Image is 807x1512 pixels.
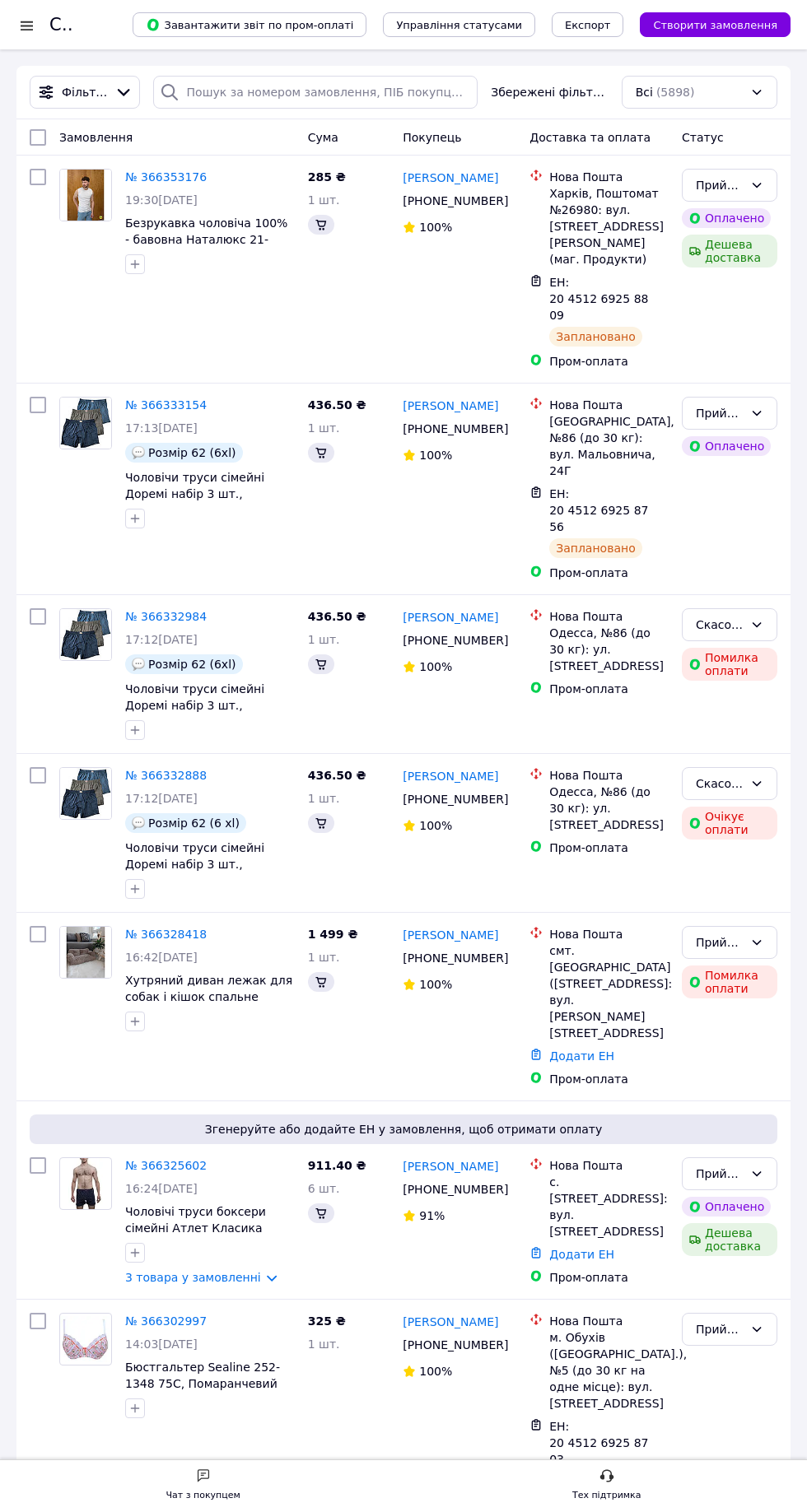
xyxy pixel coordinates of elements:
a: Чоловічи труси сімейні Доремі набір 3 шт., чоловічи труси Doremi. Труси сімейні чоловічи, чоловіч... [125,471,269,550]
img: Фото товару [60,768,111,819]
a: [PERSON_NAME] [403,170,498,186]
h1: Список замовлень [49,15,217,35]
div: Чат з покупцем [166,1487,240,1504]
div: Очікує оплати [682,807,777,840]
span: 1 шт. [308,193,340,207]
span: 17:12[DATE] [125,633,198,646]
span: Замовлення [59,131,133,144]
div: Тех підтримка [572,1487,641,1504]
span: Розмір 62 (6xl) [148,446,236,459]
div: Заплановано [549,538,642,558]
span: 436.50 ₴ [308,769,366,782]
span: 16:24[DATE] [125,1182,198,1195]
span: Експорт [565,19,611,31]
div: [PHONE_NUMBER] [399,788,504,811]
span: 100% [419,660,452,673]
div: Пром-оплата [549,565,669,581]
a: Створити замовлення [623,17,791,30]
span: 285 ₴ [308,170,346,184]
a: Бюстгальтер Sealine 252-1348 75C, Помаранчевий [125,1361,280,1390]
div: [PHONE_NUMBER] [399,417,504,440]
span: 100% [419,819,452,832]
div: [PHONE_NUMBER] [399,1178,504,1201]
span: Безрукавка чоловіча 100% - бавовна Наталюкс 21-1201 Білий, L [125,216,287,263]
button: Завантажити звіт по пром-оплаті [133,12,366,37]
span: Фільтри [62,84,108,100]
span: 436.50 ₴ [308,610,366,623]
button: Експорт [552,12,624,37]
div: Нова Пошта [549,608,669,625]
span: 1 499 ₴ [308,928,358,941]
div: Пром-оплата [549,840,669,856]
a: [PERSON_NAME] [403,768,498,784]
a: [PERSON_NAME] [403,1314,498,1330]
span: 1 шт. [308,633,340,646]
span: Розмір 62 (6xl) [148,658,236,671]
a: Фото товару [59,926,112,979]
div: Заплановано [549,327,642,347]
div: [PHONE_NUMBER] [399,1333,504,1356]
div: Скасовано [696,616,744,634]
div: Пром-оплата [549,1269,669,1286]
button: Управління статусами [383,12,535,37]
div: смт. [GEOGRAPHIC_DATA] ([STREET_ADDRESS]: вул. [PERSON_NAME][STREET_ADDRESS] [549,942,669,1041]
span: Створити замовлення [653,19,777,31]
img: Фото товару [60,170,111,221]
span: 16:42[DATE] [125,951,198,964]
div: Прийнято [696,1165,744,1183]
div: Дешева доставка [682,1223,777,1256]
div: Прийнято [696,176,744,194]
a: Чоловічі труси боксери сімейні Атлет Класика 000088 56 [125,1205,266,1251]
a: Чоловічи труси сімейні Доремі набір 3 шт., чоловічи труси Doremi. Труси сімейні чоловічи, чоловіч... [125,841,269,920]
span: ЕН: 20 4512 6925 8703 [549,1420,648,1466]
img: Фото товару [60,609,111,660]
span: 17:13[DATE] [125,421,198,435]
div: Нова Пошта [549,397,669,413]
span: 911.40 ₴ [308,1159,366,1172]
span: Доставка та оплата [529,131,651,144]
div: Пром-оплата [549,681,669,697]
span: 1 шт. [308,951,340,964]
div: Прийнято [696,1320,744,1338]
a: Хутряний диван лежак для собак і кішок спальне місце для тварин знімни Incor капучино 10079 L (10... [125,974,292,1053]
span: 91% [419,1209,445,1222]
div: Оплачено [682,436,771,456]
img: :speech_balloon: [132,816,145,830]
div: Помилка оплати [682,965,777,998]
button: Створити замовлення [640,12,791,37]
img: Фото товару [68,1158,102,1209]
a: № 366353176 [125,170,207,184]
span: Покупець [403,131,461,144]
a: Фото товару [59,397,112,449]
div: Помилка оплати [682,648,777,681]
a: [PERSON_NAME] [403,609,498,626]
div: Нова Пошта [549,767,669,784]
a: 3 товара у замовленні [125,1271,261,1284]
span: Згенеруйте або додайте ЕН у замовлення, щоб отримати оплату [36,1121,771,1137]
div: Прийнято [696,404,744,422]
a: [PERSON_NAME] [403,927,498,943]
img: Фото товару [60,398,111,449]
div: м. Обухів ([GEOGRAPHIC_DATA].), №5 (до 30 кг на одне місце): вул. [STREET_ADDRESS] [549,1329,669,1412]
div: Харків, Поштомат №26980: вул. [STREET_ADDRESS][PERSON_NAME] (маг. Продукти) [549,185,669,268]
span: 17:12[DATE] [125,792,198,805]
div: [PHONE_NUMBER] [399,189,504,212]
div: [GEOGRAPHIC_DATA], №86 (до 30 кг): вул. Мальовнича, 24Г [549,413,669,479]
span: Управління статусами [396,19,522,31]
a: Фото товару [59,169,112,221]
span: Завантажити звіт по пром-оплаті [146,17,353,32]
div: Нова Пошта [549,926,669,942]
a: Фото товару [59,1313,112,1365]
span: Чоловічи труси сімейні Доремі набір 3 шт., чоловічи труси Doremi. Труси сімейні чоловічи, чоловіч... [125,682,269,761]
div: Прийнято [696,933,744,951]
span: 436.50 ₴ [308,398,366,412]
span: Збережені фільтри: [491,84,608,100]
img: :speech_balloon: [132,446,145,459]
span: 100% [419,221,452,234]
a: № 366333154 [125,398,207,412]
span: 100% [419,449,452,462]
div: Пром-оплата [549,1071,669,1087]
